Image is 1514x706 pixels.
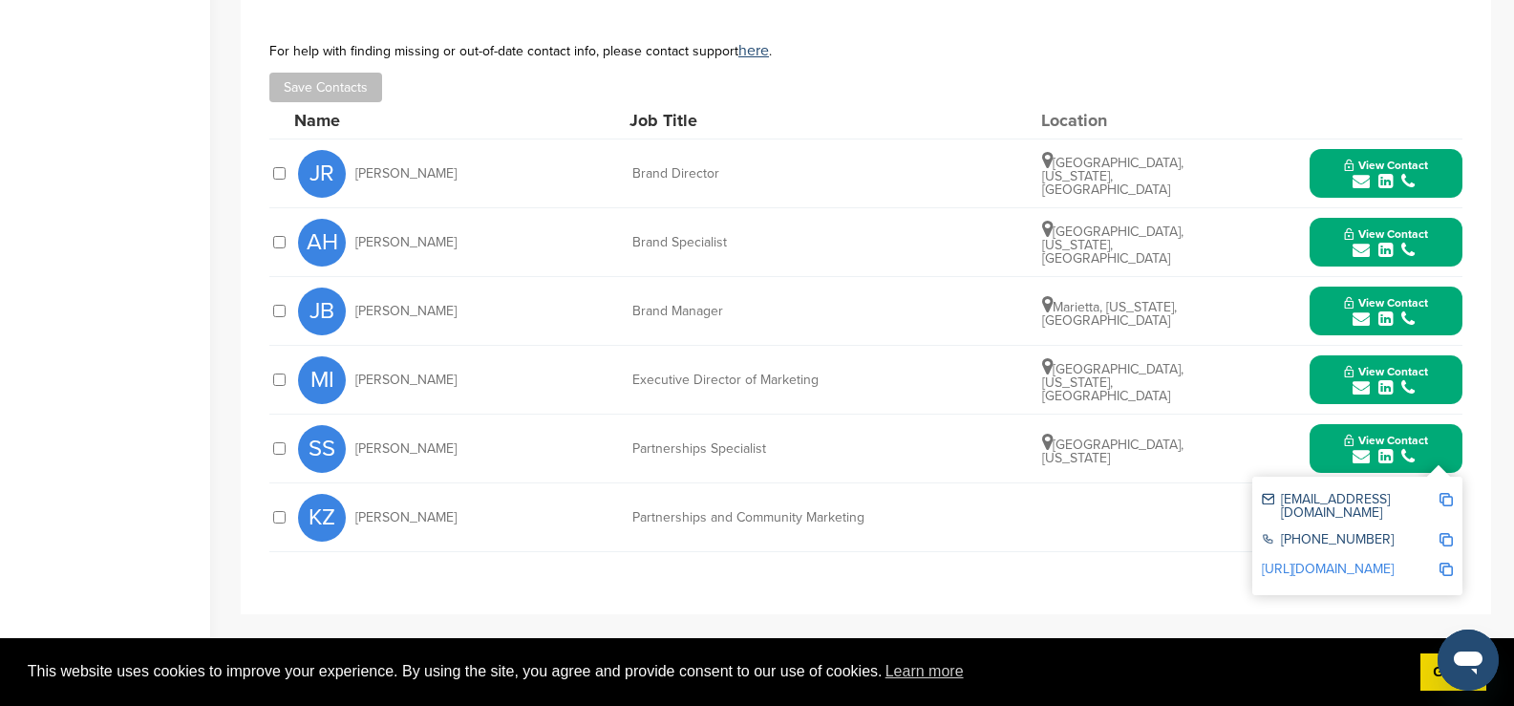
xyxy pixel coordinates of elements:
[632,305,919,318] div: Brand Manager
[1262,493,1439,520] div: [EMAIL_ADDRESS][DOMAIN_NAME]
[738,41,769,60] a: here
[1042,155,1183,198] span: [GEOGRAPHIC_DATA], [US_STATE], [GEOGRAPHIC_DATA]
[632,511,919,524] div: Partnerships and Community Marketing
[883,657,967,686] a: learn more about cookies
[298,150,346,198] span: JR
[1042,224,1183,267] span: [GEOGRAPHIC_DATA], [US_STATE], [GEOGRAPHIC_DATA]
[1344,159,1428,172] span: View Contact
[1041,112,1184,129] div: Location
[1321,352,1451,409] button: View Contact
[1321,145,1451,203] button: View Contact
[1438,630,1499,691] iframe: Button to launch messaging window
[1344,365,1428,378] span: View Contact
[1262,533,1439,549] div: [PHONE_NUMBER]
[632,167,919,181] div: Brand Director
[1042,437,1183,466] span: [GEOGRAPHIC_DATA], [US_STATE]
[1344,434,1428,447] span: View Contact
[1262,561,1394,577] a: [URL][DOMAIN_NAME]
[294,112,504,129] div: Name
[298,356,346,404] span: MI
[1344,227,1428,241] span: View Contact
[1420,653,1486,692] a: dismiss cookie message
[355,374,457,387] span: [PERSON_NAME]
[1439,493,1453,506] img: Copy
[1042,299,1177,329] span: Marietta, [US_STATE], [GEOGRAPHIC_DATA]
[355,511,457,524] span: [PERSON_NAME]
[1321,214,1451,271] button: View Contact
[298,288,346,335] span: JB
[632,236,919,249] div: Brand Specialist
[1321,420,1451,478] button: View Contact
[28,657,1405,686] span: This website uses cookies to improve your experience. By using the site, you agree and provide co...
[269,73,382,102] button: Save Contacts
[1439,563,1453,576] img: Copy
[298,494,346,542] span: KZ
[298,425,346,473] span: SS
[269,43,1462,58] div: For help with finding missing or out-of-date contact info, please contact support .
[1344,296,1428,310] span: View Contact
[1042,361,1183,404] span: [GEOGRAPHIC_DATA], [US_STATE], [GEOGRAPHIC_DATA]
[1439,533,1453,546] img: Copy
[632,374,919,387] div: Executive Director of Marketing
[355,167,457,181] span: [PERSON_NAME]
[355,305,457,318] span: [PERSON_NAME]
[1321,283,1451,340] button: View Contact
[355,236,457,249] span: [PERSON_NAME]
[298,219,346,267] span: AH
[355,442,457,456] span: [PERSON_NAME]
[632,442,919,456] div: Partnerships Specialist
[629,112,916,129] div: Job Title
